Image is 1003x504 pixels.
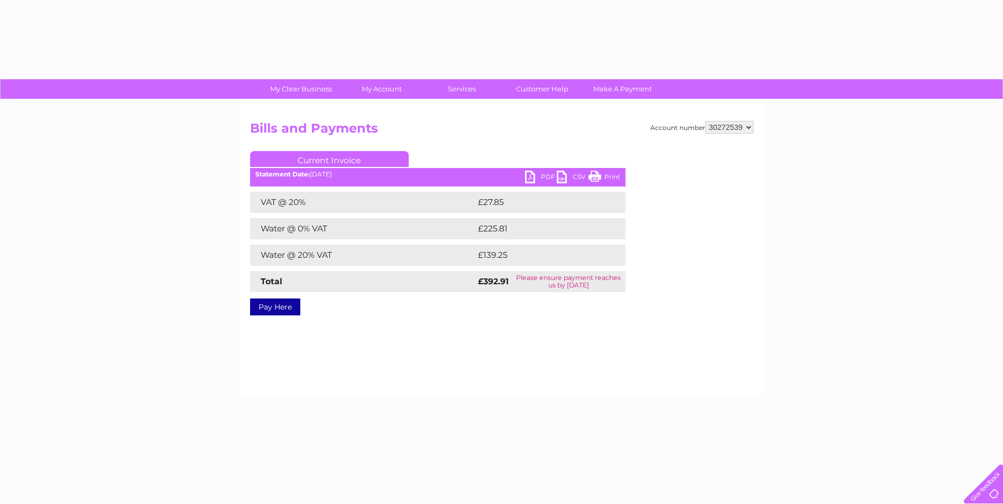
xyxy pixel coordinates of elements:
[475,245,606,266] td: £139.25
[525,171,557,186] a: PDF
[250,121,753,141] h2: Bills and Payments
[338,79,425,99] a: My Account
[557,171,588,186] a: CSV
[250,192,475,213] td: VAT @ 20%
[250,218,475,239] td: Water @ 0% VAT
[499,79,586,99] a: Customer Help
[512,271,625,292] td: Please ensure payment reaches us by [DATE]
[475,192,604,213] td: £27.85
[478,276,509,286] strong: £392.91
[261,276,282,286] strong: Total
[650,121,753,134] div: Account number
[475,218,606,239] td: £225.81
[257,79,345,99] a: My Clear Business
[418,79,505,99] a: Services
[250,298,300,315] a: Pay Here
[250,151,409,167] a: Current Invoice
[579,79,666,99] a: Make A Payment
[255,170,310,178] b: Statement Date:
[250,245,475,266] td: Water @ 20% VAT
[588,171,620,186] a: Print
[250,171,625,178] div: [DATE]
